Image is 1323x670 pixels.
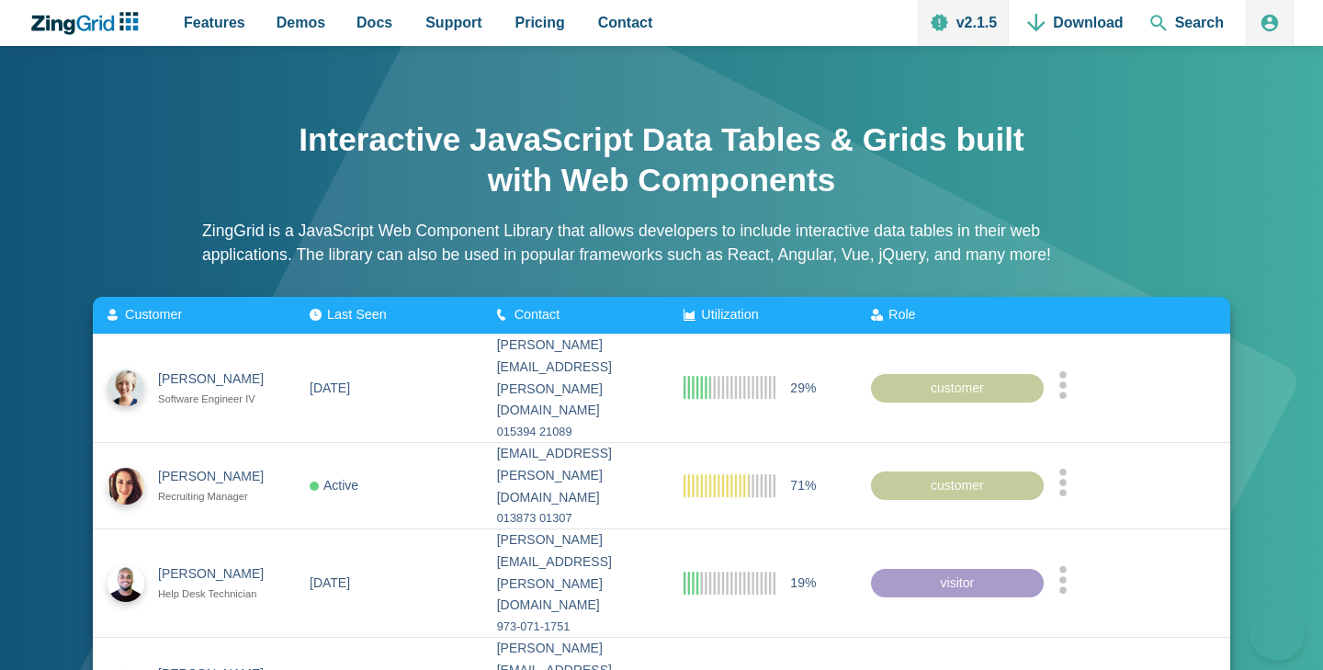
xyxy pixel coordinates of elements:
[871,568,1044,597] div: visitor
[425,10,481,35] span: Support
[496,443,654,508] div: [EMAIL_ADDRESS][PERSON_NAME][DOMAIN_NAME]
[158,585,280,603] div: Help Desk Technician
[701,307,758,322] span: Utilization
[29,12,148,35] a: ZingChart Logo. Click to return to the homepage
[310,572,350,594] div: [DATE]
[202,219,1121,267] p: ZingGrid is a JavaScript Web Component Library that allows developers to include interactive data...
[294,119,1029,200] h1: Interactive JavaScript Data Tables & Grids built with Web Components
[790,377,816,399] span: 29%
[598,10,653,35] span: Contact
[496,529,654,617] div: [PERSON_NAME][EMAIL_ADDRESS][PERSON_NAME][DOMAIN_NAME]
[514,307,560,322] span: Contact
[125,307,182,322] span: Customer
[327,307,387,322] span: Last Seen
[158,563,280,585] div: [PERSON_NAME]
[871,471,1044,500] div: customer
[356,10,392,35] span: Docs
[496,422,654,442] div: 015394 21089
[790,572,816,594] span: 19%
[496,508,654,528] div: 013873 01307
[158,466,280,488] div: [PERSON_NAME]
[277,10,325,35] span: Demos
[158,488,280,505] div: Recruiting Manager
[871,373,1044,403] div: customer
[888,307,916,322] span: Role
[310,474,358,496] div: Active
[184,10,245,35] span: Features
[310,377,350,399] div: [DATE]
[515,10,565,35] span: Pricing
[496,617,654,637] div: 973-071-1751
[158,369,280,391] div: [PERSON_NAME]
[790,474,816,496] span: 71%
[158,391,280,408] div: Software Engineer IV
[1249,606,1305,661] iframe: Toggle Customer Support
[496,335,654,422] div: [PERSON_NAME][EMAIL_ADDRESS][PERSON_NAME][DOMAIN_NAME]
